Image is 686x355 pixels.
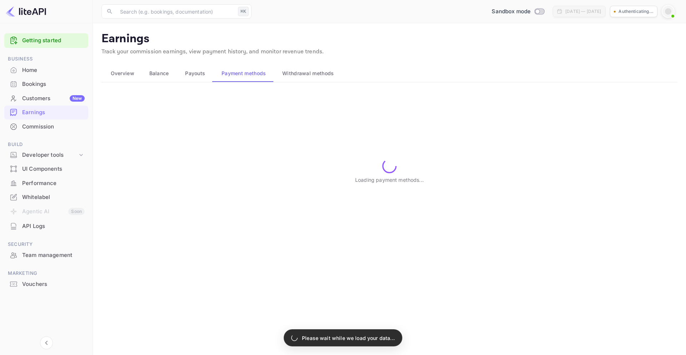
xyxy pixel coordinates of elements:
div: Performance [4,176,88,190]
span: Withdrawal methods [282,69,334,78]
button: Collapse navigation [40,336,53,349]
div: UI Components [4,162,88,176]
div: scrollable auto tabs example [101,65,677,82]
div: [DATE] — [DATE] [565,8,601,15]
span: Sandbox mode [492,8,531,16]
a: Getting started [22,37,85,45]
a: Whitelabel [4,190,88,204]
a: Earnings [4,106,88,119]
div: Vouchers [22,280,85,288]
a: CustomersNew [4,92,88,105]
input: Search (e.g. bookings, documentation) [116,4,235,19]
div: New [70,95,85,102]
div: Getting started [4,33,88,48]
a: UI Components [4,162,88,175]
span: Build [4,141,88,149]
div: Customers [22,94,85,103]
a: Vouchers [4,277,88,291]
div: Home [4,63,88,77]
div: Home [22,66,85,74]
span: Marketing [4,269,88,277]
a: Commission [4,120,88,133]
p: Authenticating... [618,8,653,15]
p: Please wait while we load your data... [302,334,395,342]
p: Track your commission earnings, view payment history, and monitor revenue trends. [101,48,677,56]
span: Overview [111,69,134,78]
p: Loading payment methods... [355,176,424,184]
a: Team management [4,248,88,262]
div: Commission [4,120,88,134]
span: Business [4,55,88,63]
div: Switch to Production mode [489,8,547,16]
div: Bookings [4,77,88,91]
span: Payment methods [222,69,266,78]
div: Commission [22,123,85,131]
span: Security [4,240,88,248]
div: Vouchers [4,277,88,291]
div: Team management [22,251,85,259]
div: Team management [4,248,88,262]
div: Whitelabel [22,193,85,201]
span: Balance [149,69,169,78]
div: API Logs [4,219,88,233]
div: Earnings [22,108,85,117]
p: Earnings [101,32,677,46]
span: Payouts [185,69,205,78]
div: Developer tools [4,149,88,161]
a: Home [4,63,88,77]
a: Performance [4,176,88,190]
div: Bookings [22,80,85,88]
img: LiteAPI logo [6,6,46,17]
div: API Logs [22,222,85,230]
div: Developer tools [22,151,78,159]
div: Whitelabel [4,190,88,204]
div: ⌘K [238,7,249,16]
div: Performance [22,179,85,188]
div: UI Components [22,165,85,173]
a: Bookings [4,77,88,91]
a: API Logs [4,219,88,233]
